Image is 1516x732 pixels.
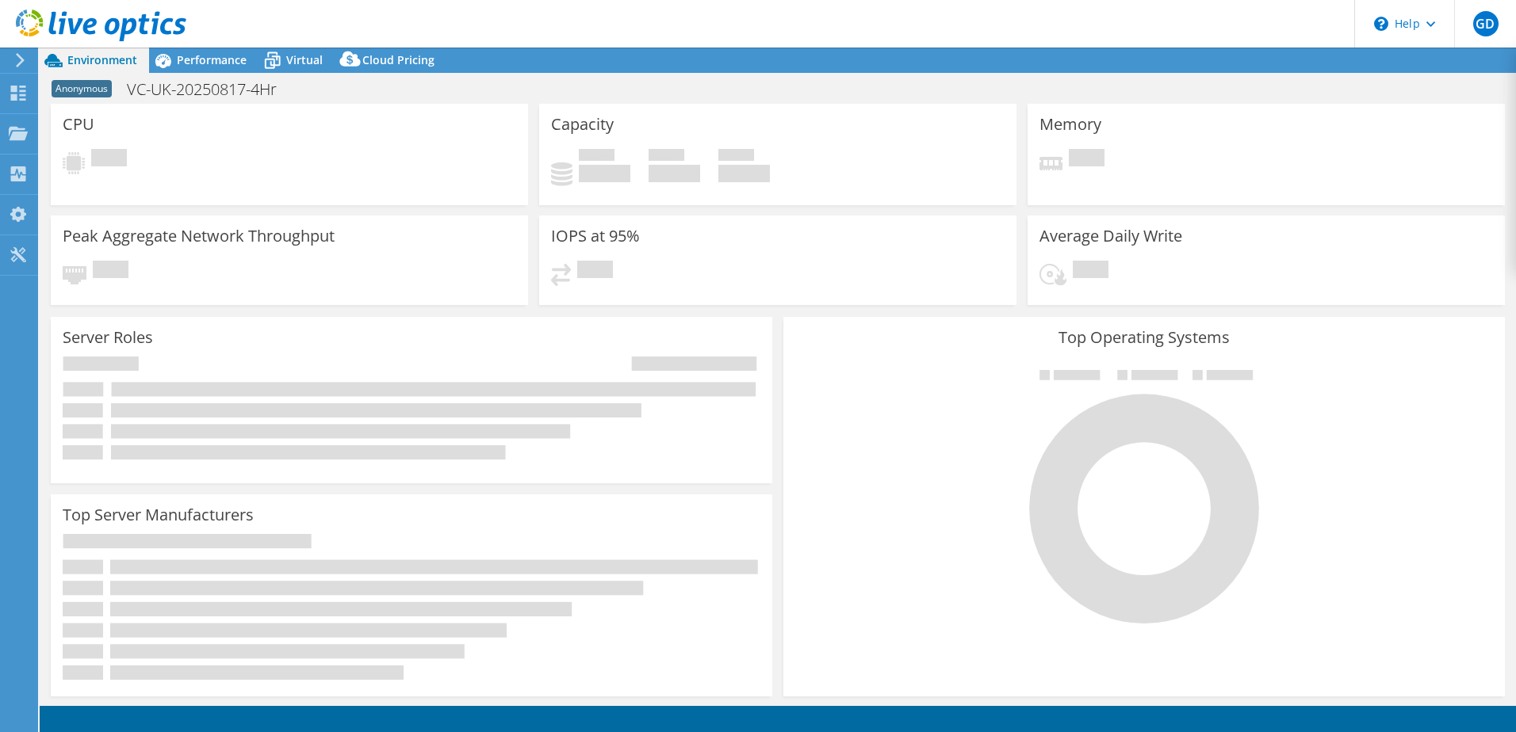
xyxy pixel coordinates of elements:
h3: Server Roles [63,329,153,346]
h3: CPU [63,116,94,133]
span: Environment [67,52,137,67]
h3: Memory [1039,116,1101,133]
h1: VC-UK-20250817-4Hr [120,81,301,98]
h3: Capacity [551,116,614,133]
svg: \n [1374,17,1388,31]
span: Cloud Pricing [362,52,435,67]
span: Pending [93,261,128,282]
span: Used [579,149,614,165]
h3: IOPS at 95% [551,227,640,245]
h3: Top Server Manufacturers [63,506,254,524]
span: Pending [577,261,613,282]
span: Pending [1069,149,1104,170]
span: Anonymous [52,80,112,97]
span: Performance [177,52,247,67]
h4: 0 GiB [649,165,700,182]
h3: Top Operating Systems [795,329,1493,346]
h3: Peak Aggregate Network Throughput [63,227,335,245]
span: Pending [1073,261,1108,282]
span: Total [718,149,754,165]
h4: 0 GiB [718,165,770,182]
span: Pending [91,149,127,170]
span: Free [649,149,684,165]
span: Virtual [286,52,323,67]
span: GD [1473,11,1499,36]
h3: Average Daily Write [1039,227,1182,245]
h4: 0 GiB [579,165,630,182]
